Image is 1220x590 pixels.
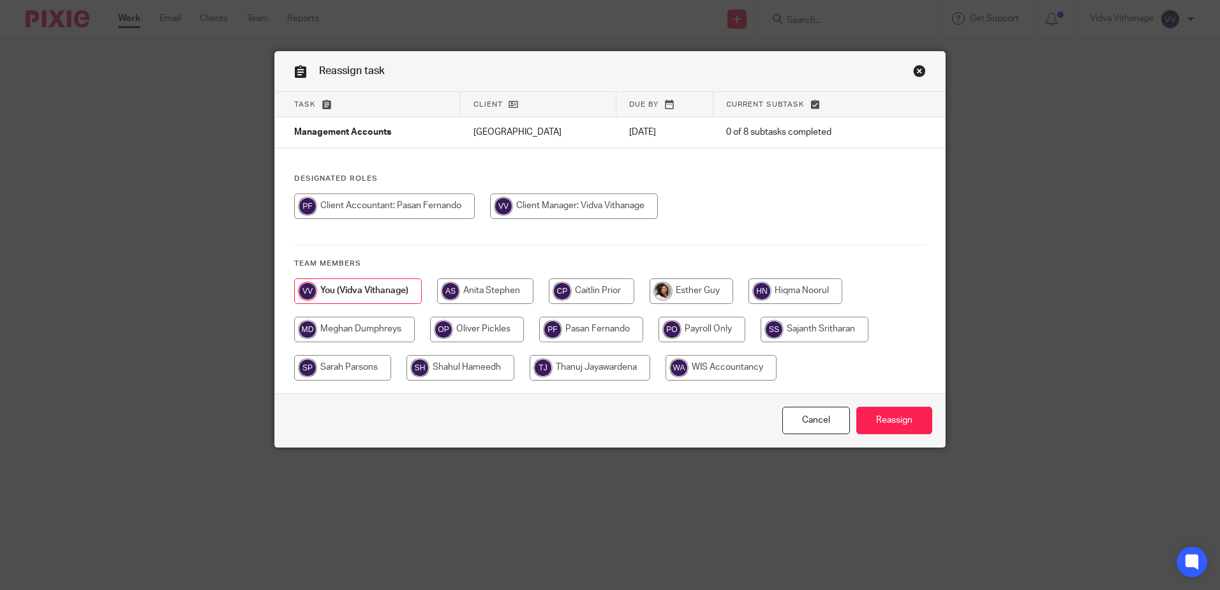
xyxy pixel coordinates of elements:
[473,126,604,139] p: [GEOGRAPHIC_DATA]
[294,259,926,269] h4: Team members
[473,101,503,108] span: Client
[913,64,926,82] a: Close this dialog window
[713,117,893,148] td: 0 of 8 subtasks completed
[629,126,701,139] p: [DATE]
[294,128,391,137] span: Management Accounts
[294,174,926,184] h4: Designated Roles
[782,407,850,434] a: Close this dialog window
[856,407,932,434] input: Reassign
[726,101,805,108] span: Current subtask
[629,101,658,108] span: Due by
[294,101,316,108] span: Task
[319,66,385,76] span: Reassign task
